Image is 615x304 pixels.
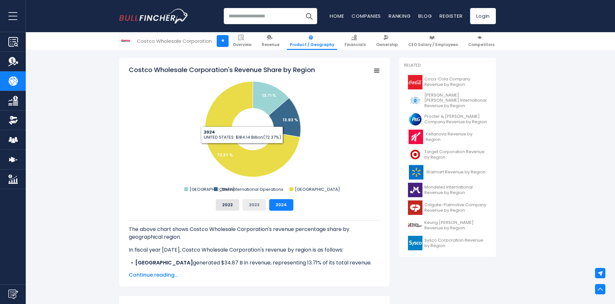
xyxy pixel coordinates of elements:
a: Target Corporation Revenue by Region [404,146,491,163]
li: generated $35.44 B in revenue, representing 13.93% of its total revenue. [129,267,380,282]
button: 2023 [242,199,266,211]
a: Procter & [PERSON_NAME] Company Revenue by Region [404,110,491,128]
b: Other International Operations [135,267,217,274]
span: Ownership [376,42,398,47]
span: Product / Geography [290,42,334,47]
a: Home [330,13,344,19]
text: [GEOGRAPHIC_DATA] [190,186,235,192]
span: Target Corporation Revenue by Region [424,149,487,160]
b: [GEOGRAPHIC_DATA] [135,259,193,266]
text: 72.37 % [217,152,233,158]
a: Colgate-Palmolive Company Revenue by Region [404,199,491,216]
a: Coca-Cola Company Revenue by Region [404,73,491,91]
a: Register [440,13,462,19]
text: [GEOGRAPHIC_DATA] [295,186,340,192]
span: Continue reading... [129,271,380,279]
button: Search [301,8,317,24]
img: CL logo [408,200,422,215]
a: Keurig [PERSON_NAME] Revenue by Region [404,216,491,234]
a: Companies [352,13,381,19]
img: WMT logo [408,165,424,180]
img: TGT logo [408,147,422,162]
a: Competitors [465,32,497,50]
a: Blog [418,13,432,19]
img: PM logo [408,93,422,108]
a: Financials [342,32,369,50]
button: 2022 [216,199,239,211]
a: CEO Salary / Employees [405,32,461,50]
span: Mondelez International Revenue by Region [424,185,487,196]
span: Sysco Corporation Revenue by Region [424,238,487,249]
a: Revenue [259,32,282,50]
a: Mondelez International Revenue by Region [404,181,491,199]
img: COST logo [119,35,132,47]
span: Colgate-Palmolive Company Revenue by Region [424,202,487,213]
span: Coca-Cola Company Revenue by Region [424,77,487,88]
text: 13.93 % [283,117,298,123]
img: Bullfincher logo [119,9,189,23]
a: Go to homepage [119,9,188,23]
span: Keurig [PERSON_NAME] Revenue by Region [424,220,487,231]
tspan: Costco Wholesale Corporation's Revenue Share by Region [129,65,315,74]
a: Kellanova Revenue by Region [404,128,491,146]
img: Ownership [8,115,18,125]
span: Overview [233,42,251,47]
a: Login [470,8,496,24]
img: KO logo [408,75,422,89]
a: Walmart Revenue by Region [404,163,491,181]
button: 2024 [269,199,293,211]
img: K logo [408,130,424,144]
span: Revenue [262,42,279,47]
span: Walmart Revenue by Region [426,170,486,175]
span: Kellanova Revenue by Region [426,132,487,143]
a: Ranking [389,13,411,19]
a: [PERSON_NAME] [PERSON_NAME] International Revenue by Region [404,91,491,111]
p: Related [404,63,491,68]
img: PG logo [408,112,422,126]
a: Overview [230,32,254,50]
span: CEO Salary / Employees [408,42,458,47]
div: Costco Wholesale Corporation [137,37,212,45]
svg: Costco Wholesale Corporation's Revenue Share by Region [129,65,380,194]
li: generated $34.87 B in revenue, representing 13.71% of its total revenue. [129,259,380,267]
img: KDP logo [408,218,422,233]
a: Product / Geography [287,32,337,50]
a: Sysco Corporation Revenue by Region [404,234,491,252]
p: The above chart shows Costco Wholesale Corporation's revenue percentage share by geographical reg... [129,226,380,241]
a: + [217,35,229,47]
text: 13.71 % [262,92,276,98]
span: [PERSON_NAME] [PERSON_NAME] International Revenue by Region [424,93,487,109]
img: MDLZ logo [408,183,422,197]
img: SYY logo [408,236,422,250]
span: Competitors [468,42,495,47]
span: Financials [345,42,366,47]
text: Other International Operations [219,186,283,192]
a: Ownership [373,32,401,50]
p: In fiscal year [DATE], Costco Wholesale Corporation's revenue by region is as follows: [129,246,380,254]
span: Procter & [PERSON_NAME] Company Revenue by Region [424,114,487,125]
